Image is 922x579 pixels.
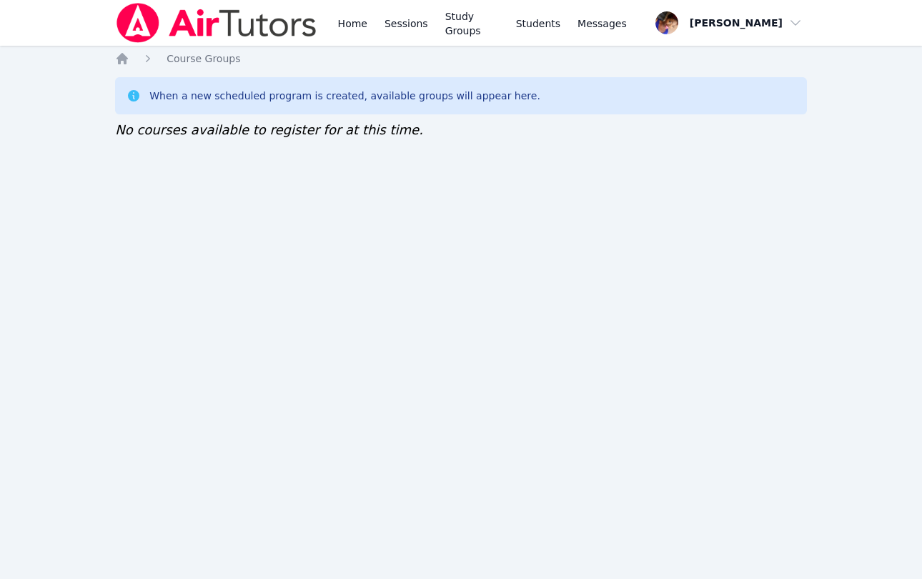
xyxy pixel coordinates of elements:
[578,16,627,31] span: Messages
[115,51,807,66] nav: Breadcrumb
[167,53,240,64] span: Course Groups
[149,89,540,103] div: When a new scheduled program is created, available groups will appear here.
[167,51,240,66] a: Course Groups
[115,3,317,43] img: Air Tutors
[115,122,423,137] span: No courses available to register for at this time.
